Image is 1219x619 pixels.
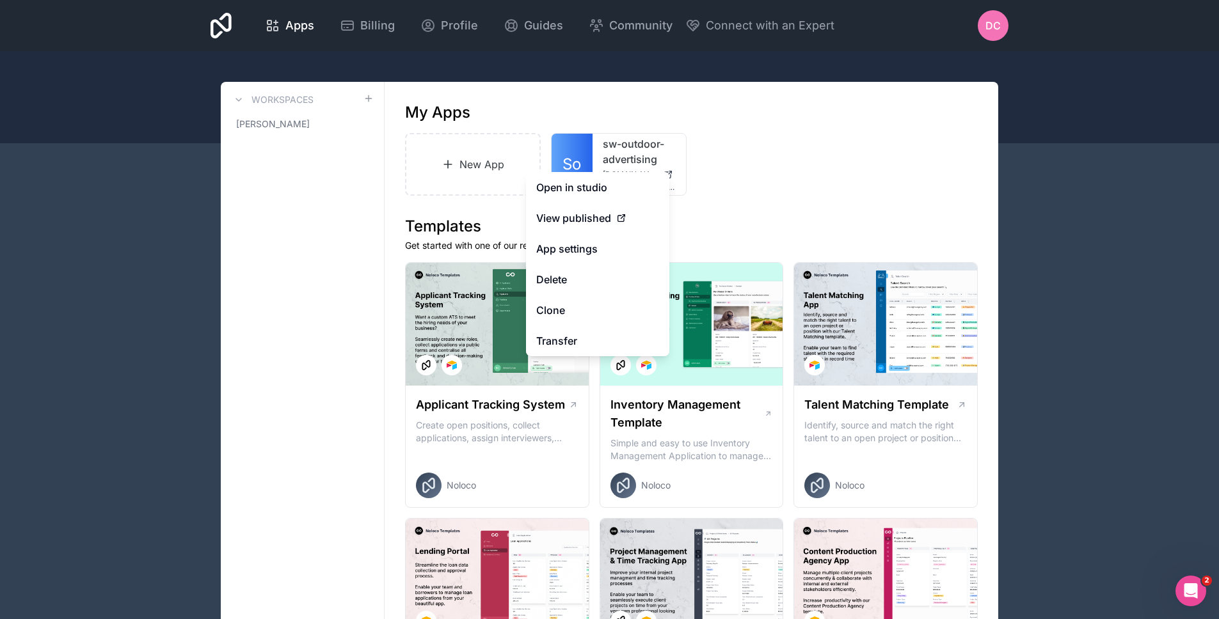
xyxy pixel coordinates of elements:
span: Profile [441,17,478,35]
button: Delete [526,264,669,295]
h1: Applicant Tracking System [416,396,565,414]
span: Connect with an Expert [706,17,834,35]
span: Noloco [641,479,671,492]
a: [DOMAIN_NAME] [603,169,676,180]
a: App settings [526,233,669,264]
span: Noloco [447,479,476,492]
span: [DOMAIN_NAME] [603,169,658,180]
span: Community [609,17,673,35]
a: So [552,134,593,195]
a: New App [405,133,541,196]
a: Guides [493,12,573,40]
p: Identify, source and match the right talent to an open project or position with our Talent Matchi... [804,419,967,444]
p: Get started with one of our ready-made templates [405,239,978,252]
p: Create open positions, collect applications, assign interviewers, centralise candidate feedback a... [416,419,578,444]
a: Billing [330,12,405,40]
a: [PERSON_NAME] [231,113,374,136]
iframe: Intercom live chat [1175,576,1206,606]
a: View published [526,203,669,233]
h1: My Apps [405,102,470,123]
h1: Templates [405,216,978,237]
span: Apps [285,17,314,35]
span: DC [985,18,1001,33]
span: [PERSON_NAME] [236,118,310,130]
span: Billing [360,17,395,35]
a: Workspaces [231,92,314,107]
span: 2 [1202,576,1212,586]
img: Airtable Logo [447,360,457,370]
span: Noloco [835,479,864,492]
h3: Workspaces [251,93,314,106]
button: Connect with an Expert [685,17,834,35]
a: Apps [255,12,324,40]
a: sw-outdoor-advertising [603,136,676,167]
p: Simple and easy to use Inventory Management Application to manage your stock, orders and Manufact... [610,437,773,462]
a: Community [578,12,683,40]
span: So [562,154,581,175]
span: View published [536,210,611,226]
h1: Inventory Management Template [610,396,764,432]
img: Airtable Logo [809,360,820,370]
a: Open in studio [526,172,669,203]
span: Guides [524,17,563,35]
a: Profile [410,12,488,40]
h1: Talent Matching Template [804,396,949,414]
img: Airtable Logo [641,360,651,370]
a: Transfer [526,325,669,356]
a: Clone [526,295,669,325]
